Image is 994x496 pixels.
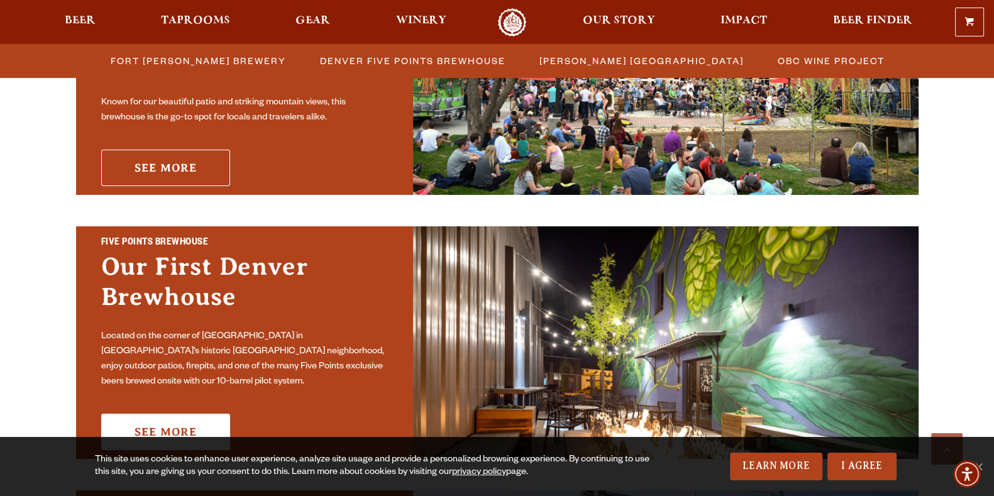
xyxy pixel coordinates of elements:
p: Known for our beautiful patio and striking mountain views, this brewhouse is the go-to spot for l... [101,96,388,126]
span: Winery [396,16,446,26]
a: I Agree [827,453,897,480]
span: Denver Five Points Brewhouse [320,52,505,70]
a: See More [101,414,230,450]
a: Learn More [730,453,822,480]
span: Impact [721,16,767,26]
a: privacy policy [452,468,506,478]
a: [PERSON_NAME] [GEOGRAPHIC_DATA] [532,52,750,70]
h3: Our First Denver Brewhouse [101,251,388,324]
span: Our Story [583,16,655,26]
span: Beer Finder [832,16,912,26]
a: Denver Five Points Brewhouse [312,52,512,70]
a: Taprooms [153,8,238,36]
span: Fort [PERSON_NAME] Brewery [111,52,286,70]
p: Located on the corner of [GEOGRAPHIC_DATA] in [GEOGRAPHIC_DATA]’s historic [GEOGRAPHIC_DATA] neig... [101,329,388,390]
a: Our Story [575,8,663,36]
span: OBC Wine Project [778,52,885,70]
a: OBC Wine Project [770,52,891,70]
span: [PERSON_NAME] [GEOGRAPHIC_DATA] [539,52,744,70]
span: Taprooms [161,16,230,26]
a: Gear [287,8,338,36]
a: Impact [712,8,775,36]
div: Accessibility Menu [953,460,981,488]
a: Winery [388,8,455,36]
a: Odell Home [489,8,536,36]
span: Beer [65,16,96,26]
img: Promo Card Aria Label' [413,226,919,459]
h2: Five Points Brewhouse [101,235,388,251]
a: Beer Finder [824,8,920,36]
a: See More [101,150,230,186]
a: Beer [57,8,104,36]
span: Gear [295,16,330,26]
a: Fort [PERSON_NAME] Brewery [103,52,292,70]
a: Scroll to top [931,433,963,465]
div: This site uses cookies to enhance user experience, analyze site usage and provide a personalized ... [95,454,654,479]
